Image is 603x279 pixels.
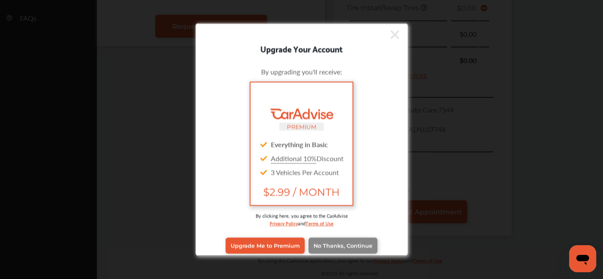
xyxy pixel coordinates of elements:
[270,219,298,227] a: Privacy Policy
[257,165,345,179] div: 3 Vehicles Per Account
[257,186,345,198] span: $2.99 / MONTH
[271,153,344,163] span: Discount
[287,123,317,130] small: PREMIUM
[306,219,333,227] a: Terms of Use
[308,237,377,253] a: No Thanks, Continue
[231,242,300,249] span: Upgrade Me to Premium
[226,237,305,253] a: Upgrade Me to Premium
[314,242,372,249] span: No Thanks, Continue
[209,212,395,235] div: By clicking here, you agree to the CarAdvise and
[196,42,408,55] div: Upgrade Your Account
[271,139,328,149] strong: Everything in Basic
[271,153,317,163] u: Additional 10%
[209,67,395,77] div: By upgrading you'll receive:
[569,245,596,272] iframe: Button to launch messaging window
